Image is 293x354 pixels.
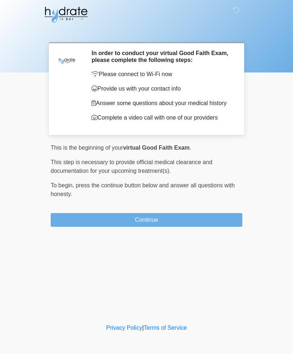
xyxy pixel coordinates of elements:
a: Terms of Service [144,325,187,331]
p: Complete a video call with one of our providers [92,113,232,122]
p: Please connect to Wi-Fi now [92,70,232,79]
img: Agent Avatar [56,50,78,71]
a: | [142,325,144,331]
span: This step is necessary to provide official medical clearance and documentation for your upcoming ... [51,159,212,174]
img: Hydrate IV Bar - Fort Collins Logo [43,5,88,24]
a: Privacy Policy [106,325,143,331]
h2: In order to conduct your virtual Good Faith Exam, please complete the following steps: [92,50,232,63]
strong: virtual Good Faith Exam [123,145,190,151]
p: Provide us with your contact info [92,84,232,93]
span: To begin, [51,182,76,188]
span: press the continue button below and answer all questions with honesty. [51,182,235,197]
span: This is the beginning of your [51,145,123,151]
h1: ‎ ‎ ‎ [45,26,248,39]
button: Continue [51,213,242,227]
span: . [190,145,191,151]
p: Answer some questions about your medical history [92,99,232,108]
